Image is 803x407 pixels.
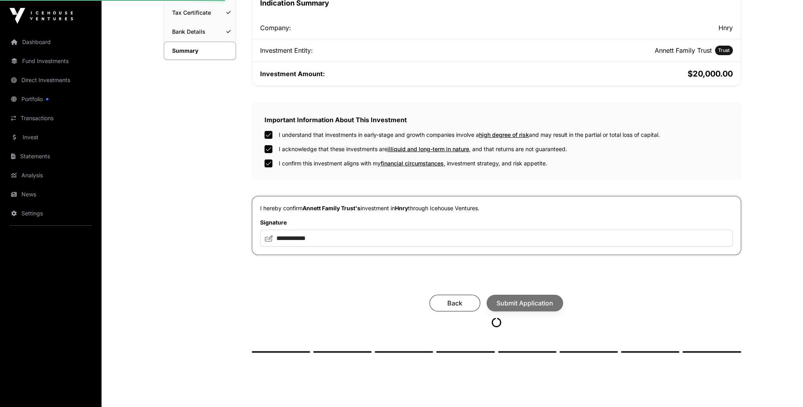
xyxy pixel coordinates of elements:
[260,219,733,227] label: Signature
[395,205,408,211] span: Hnry
[387,146,469,152] span: illiquid and long-term in nature
[439,298,470,308] span: Back
[429,295,480,311] button: Back
[718,47,730,54] span: Trust
[6,129,95,146] a: Invest
[6,109,95,127] a: Transactions
[6,52,95,70] a: Fund Investments
[763,369,803,407] iframe: Chat Widget
[260,23,495,33] div: Company:
[303,205,360,211] span: Annett Family Trust's
[264,115,728,125] h2: Important Information About This Investment
[6,71,95,89] a: Direct Investments
[6,90,95,108] a: Portfolio
[10,8,73,24] img: Icehouse Ventures Logo
[498,68,733,79] h2: $20,000.00
[6,186,95,203] a: News
[164,4,236,21] a: Tax Certificate
[260,46,495,55] div: Investment Entity:
[381,160,444,167] span: financial circumstances
[279,159,547,167] label: I confirm this investment aligns with my , investment strategy, and risk appetite.
[279,145,567,153] label: I acknowledge that these investments are , and that returns are not guaranteed.
[164,42,236,60] a: Summary
[6,148,95,165] a: Statements
[479,131,529,138] span: high degree of risk
[6,167,95,184] a: Analysis
[6,33,95,51] a: Dashboard
[260,70,325,78] span: Investment Amount:
[164,23,236,40] a: Bank Details
[655,46,712,55] h2: Annett Family Trust
[260,204,733,212] p: I hereby confirm investment in through Icehouse Ventures.
[279,131,660,139] label: I understand that investments in early-stage and growth companies involve a and may result in the...
[6,205,95,222] a: Settings
[498,23,733,33] h2: Hnry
